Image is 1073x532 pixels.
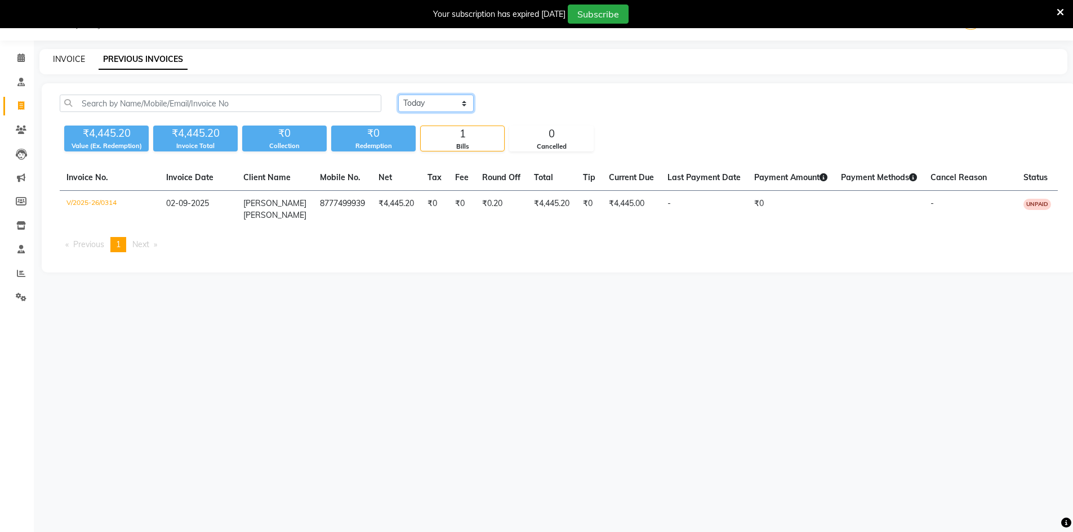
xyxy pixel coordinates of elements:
[475,191,527,229] td: ₹0.20
[568,5,629,24] button: Subscribe
[153,126,238,141] div: ₹4,445.20
[602,191,661,229] td: ₹4,445.00
[64,126,149,141] div: ₹4,445.20
[243,172,291,182] span: Client Name
[930,198,934,208] span: -
[510,126,593,142] div: 0
[609,172,654,182] span: Current Due
[747,191,834,229] td: ₹0
[455,172,469,182] span: Fee
[482,172,520,182] span: Round Off
[60,237,1058,252] nav: Pagination
[667,172,741,182] span: Last Payment Date
[60,191,159,229] td: V/2025-26/0314
[331,126,416,141] div: ₹0
[421,142,504,151] div: Bills
[841,172,917,182] span: Payment Methods
[372,191,421,229] td: ₹4,445.20
[448,191,475,229] td: ₹0
[433,8,566,20] div: Your subscription has expired [DATE]
[132,239,149,249] span: Next
[73,239,104,249] span: Previous
[754,172,827,182] span: Payment Amount
[243,198,306,208] span: [PERSON_NAME]
[534,172,553,182] span: Total
[66,172,108,182] span: Invoice No.
[583,172,595,182] span: Tip
[320,172,360,182] span: Mobile No.
[1023,199,1051,210] span: UNPAID
[64,141,149,151] div: Value (Ex. Redemption)
[116,239,121,249] span: 1
[930,172,987,182] span: Cancel Reason
[379,172,392,182] span: Net
[661,191,747,229] td: -
[242,141,327,151] div: Collection
[153,141,238,151] div: Invoice Total
[527,191,576,229] td: ₹4,445.20
[331,141,416,151] div: Redemption
[166,172,213,182] span: Invoice Date
[99,50,188,70] a: PREVIOUS INVOICES
[243,210,306,220] span: [PERSON_NAME]
[421,191,448,229] td: ₹0
[313,191,372,229] td: 8777499939
[242,126,327,141] div: ₹0
[1023,172,1048,182] span: Status
[166,198,209,208] span: 02-09-2025
[53,54,85,64] a: INVOICE
[576,191,602,229] td: ₹0
[510,142,593,151] div: Cancelled
[428,172,442,182] span: Tax
[421,126,504,142] div: 1
[60,95,381,112] input: Search by Name/Mobile/Email/Invoice No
